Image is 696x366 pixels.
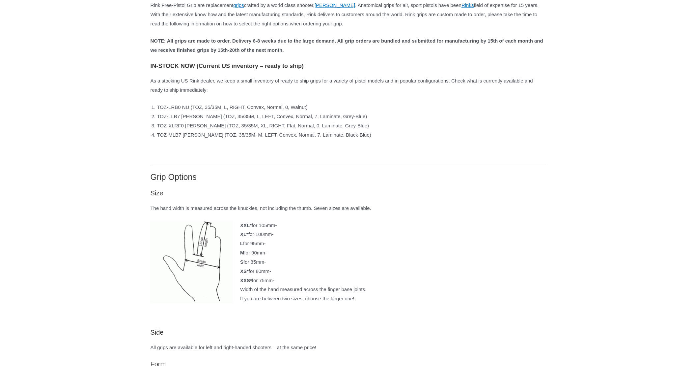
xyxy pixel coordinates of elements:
[151,172,546,183] h3: Grip Options
[151,1,546,28] p: Rink Free-Pistol Grip are replacement crafted by a world class shooter, . Anatomical grips for ai...
[151,343,546,352] p: All grips are available for left and right-handed shooters – at the same price!
[240,250,244,255] b: M
[151,76,546,95] p: As a stocking US Rink dealer, we keep a small inventory of ready to ship grips for a variety of p...
[233,2,244,8] a: grips
[157,103,546,112] li: TOZ-LRB0 NU (TOZ, 35/35M, L, RIGHT, Convex, Normal, 0, Walnut)
[240,259,243,265] b: S
[157,130,546,140] li: TOZ-MLB7 [PERSON_NAME] (TOZ, 35/35M, M, LEFT, Convex, Normal, 7, Laminate, Black-Blue)
[240,241,243,246] b: L
[151,204,546,213] p: The hand width is measured across the knuckles, not including the thumb. Seven sizes are available.
[151,328,546,336] h4: Side
[157,121,546,130] li: TOZ-XLRF0 [PERSON_NAME] (TOZ, 35/35M, XL, RIGHT, Flat, Normal, 0, Laminate, Grey-Blue)
[461,2,474,8] a: Rinks
[151,63,304,69] strong: IN-STOCK NOW (Current US inventory – ready to ship)
[151,189,546,197] h4: Size
[315,2,355,8] a: [PERSON_NAME]
[157,112,546,121] li: TOZ-LLB7 [PERSON_NAME] (TOZ, 35/35M, L, LEFT, Convex, Normal, 7, Laminate, Grey-Blue)
[151,221,546,304] p: for 105mm- for 100mm- for 95mm- for 90mm- for 85mm- for 80mm- for 75mm- Width of the hand measure...
[151,38,543,53] strong: NOTE: All grips are made to order. Delivery 6-8 weeks due to the large demand. All grip orders ar...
